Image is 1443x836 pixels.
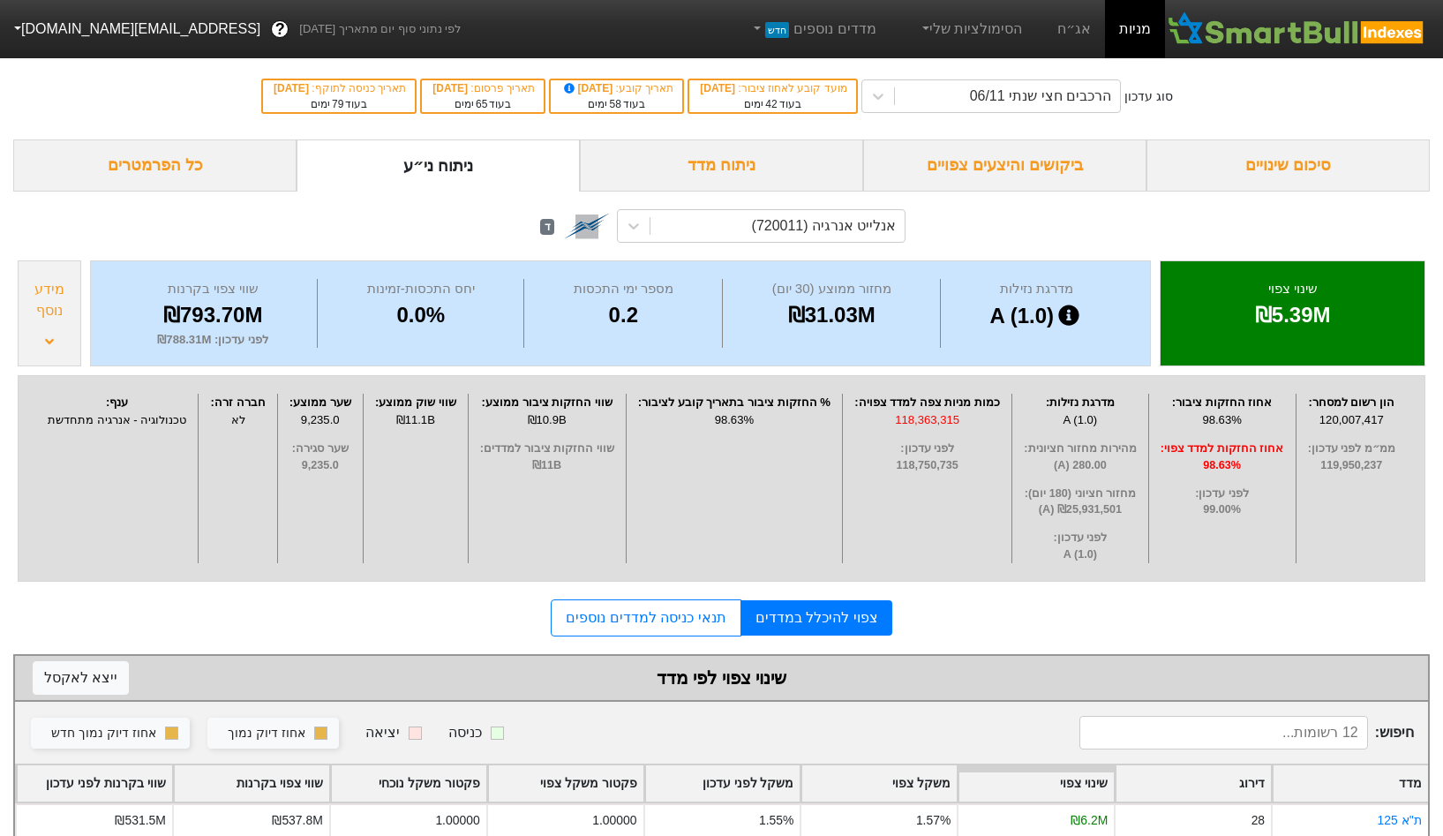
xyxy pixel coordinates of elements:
[41,394,193,411] div: ענף :
[228,724,305,743] div: אחוז דיוק נמוך
[488,765,643,802] div: Toggle SortBy
[958,765,1114,802] div: Toggle SortBy
[1378,813,1422,827] a: ת''א 125
[17,765,172,802] div: Toggle SortBy
[274,82,312,94] span: [DATE]
[431,80,535,96] div: תאריך פרסום :
[945,299,1128,333] div: A (1.0)
[207,718,339,749] button: אחוז דיוק נמוך
[272,811,322,830] div: ₪537.8M
[743,11,883,47] a: מדדים נוספיםחדש
[435,811,479,830] div: 1.00000
[1017,411,1143,429] div: A (1.0)
[1301,411,1402,429] div: 120,007,417
[551,599,740,636] a: תנאי כניסה למדדים נוספים
[592,811,636,830] div: 1.00000
[1079,716,1414,749] span: חיפוש :
[322,279,519,299] div: יחס התכסות-זמינות
[970,86,1111,107] div: הרכבים חצי שנתי 06/11
[448,722,482,743] div: כניסה
[282,441,358,457] span: שער סגירה :
[203,411,272,429] div: לא
[299,20,461,38] span: לפי נתוני סוף יום מתאריך [DATE]
[609,98,620,110] span: 58
[698,80,846,96] div: מועד קובע לאחוז ציבור :
[1301,457,1402,474] span: 119,950,237
[1146,139,1430,192] div: סיכום שינויים
[1017,546,1143,563] span: A (1.0)
[1017,530,1143,546] span: לפני עדכון :
[1154,411,1291,429] div: 98.63%
[912,11,1030,47] a: הסימולציות שלי
[473,457,621,474] span: ₪11B
[113,279,312,299] div: שווי צפוי בקרנות
[700,82,738,94] span: [DATE]
[847,411,1007,429] div: 118,363,315
[41,411,193,429] div: טכנולוגיה - אנרגיה מתחדשת
[727,299,936,331] div: ₪31.03M
[580,139,863,192] div: ניתוח מדד
[473,441,621,457] span: שווי החזקות ציבור למדדים :
[282,411,358,429] div: 9,235.0
[31,718,190,749] button: אחוז דיוק נמוך חדש
[1017,457,1143,474] span: 280.00 (A)
[1017,501,1143,518] span: ₪25,931,501 (A)
[765,22,789,38] span: חדש
[275,18,285,41] span: ?
[331,765,486,802] div: Toggle SortBy
[297,139,580,192] div: ניתוח ני״ע
[322,299,519,331] div: 0.0%
[540,219,555,235] span: ד
[282,457,358,474] span: 9,235.0
[759,811,793,830] div: 1.55%
[368,411,463,429] div: ₪11.1B
[203,394,272,411] div: חברה זרה :
[432,82,470,94] span: [DATE]
[115,811,165,830] div: ₪531.5M
[113,299,312,331] div: ₪793.70M
[51,724,156,743] div: אחוז דיוק נמוך חדש
[113,331,312,349] div: לפני עדכון : ₪788.31M
[863,139,1146,192] div: ביקושים והיצעים צפויים
[847,457,1007,474] span: 118,750,735
[631,394,838,411] div: % החזקות ציבור בתאריך קובע לציבור :
[1154,394,1291,411] div: אחוז החזקות ציבור :
[272,96,406,112] div: בעוד ימים
[272,80,406,96] div: תאריך כניסה לתוקף :
[529,299,718,331] div: 0.2
[847,394,1007,411] div: כמות מניות צפה למדד צפויה :
[33,665,1410,691] div: שינוי צפוי לפי מדד
[13,139,297,192] div: כל הפרמטרים
[476,98,487,110] span: 65
[1183,279,1402,299] div: שינוי צפוי
[282,394,358,411] div: שער ממוצע :
[1116,765,1271,802] div: Toggle SortBy
[916,811,951,830] div: 1.57%
[1273,765,1428,802] div: Toggle SortBy
[1079,716,1368,749] input: 12 רשומות...
[529,279,718,299] div: מספר ימי התכסות
[365,722,400,743] div: יציאה
[23,279,76,321] div: מידע נוסף
[1183,299,1402,331] div: ₪5.39M
[698,96,846,112] div: בעוד ימים
[1017,441,1143,457] span: מהירות מחזור חציונית :
[431,96,535,112] div: בעוד ימים
[752,215,897,237] div: אנלייט אנרגיה (720011)
[741,600,892,636] a: צפוי להיכלל במדדים
[332,98,343,110] span: 79
[1071,811,1108,830] div: ₪6.2M
[33,661,129,695] button: ייצא לאקסל
[174,765,329,802] div: Toggle SortBy
[1154,441,1291,457] span: אחוז החזקות למדד צפוי :
[645,765,800,802] div: Toggle SortBy
[945,279,1128,299] div: מדרגת נזילות
[473,394,621,411] div: שווי החזקות ציבור ממוצע :
[1017,486,1143,502] span: מחזור חציוני (180 יום) :
[1165,11,1429,47] img: SmartBull
[1154,457,1291,474] span: 98.63%
[765,98,777,110] span: 42
[473,411,621,429] div: ₪10.9B
[560,96,673,112] div: בעוד ימים
[1251,811,1265,830] div: 28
